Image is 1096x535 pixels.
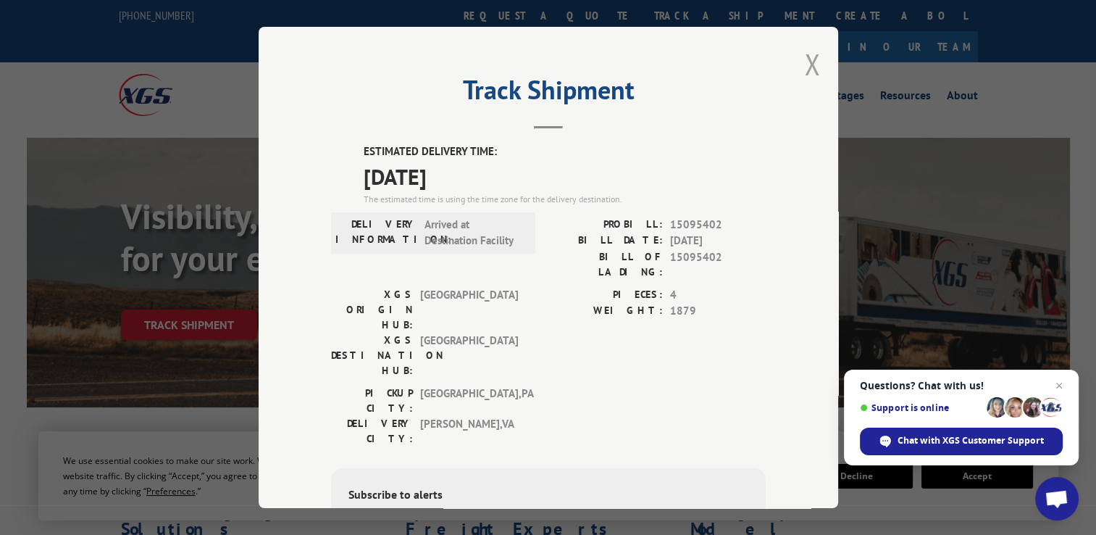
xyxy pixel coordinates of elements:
label: WEIGHT: [548,303,663,320]
span: 1879 [670,303,766,320]
span: Close chat [1050,377,1068,394]
div: Chat with XGS Customer Support [860,428,1063,455]
button: Close modal [804,45,820,83]
label: BILL OF LADING: [548,249,663,279]
span: [GEOGRAPHIC_DATA] [420,332,518,378]
span: 15095402 [670,249,766,279]
label: ESTIMATED DELIVERY TIME: [364,144,766,160]
span: 15095402 [670,216,766,233]
label: PROBILL: [548,216,663,233]
label: BILL DATE: [548,233,663,249]
span: Chat with XGS Customer Support [898,434,1044,447]
label: DELIVERY CITY: [331,415,413,446]
span: Questions? Chat with us! [860,380,1063,391]
div: The estimated time is using the time zone for the delivery destination. [364,192,766,205]
label: XGS DESTINATION HUB: [331,332,413,378]
span: [DATE] [670,233,766,249]
span: [DATE] [364,159,766,192]
label: DELIVERY INFORMATION: [335,216,417,249]
span: [GEOGRAPHIC_DATA] , PA [420,385,518,415]
span: [PERSON_NAME] , VA [420,415,518,446]
div: Subscribe to alerts [348,485,748,506]
span: Support is online [860,402,982,413]
h2: Track Shipment [331,80,766,107]
span: [GEOGRAPHIC_DATA] [420,286,518,332]
span: 4 [670,286,766,303]
span: Arrived at Destination Facility [424,216,522,249]
div: Open chat [1035,477,1079,521]
label: XGS ORIGIN HUB: [331,286,413,332]
label: PIECES: [548,286,663,303]
label: PICKUP CITY: [331,385,413,415]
